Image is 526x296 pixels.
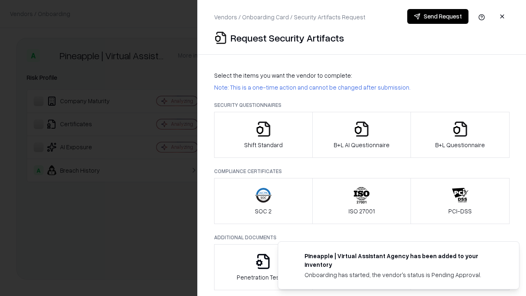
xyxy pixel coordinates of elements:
[237,273,290,282] p: Penetration Testing
[305,271,499,279] div: Onboarding has started, the vendor's status is Pending Approval.
[411,178,510,224] button: PCI-DSS
[411,112,510,158] button: B+L Questionnaire
[214,102,510,109] p: Security Questionnaires
[448,207,472,215] p: PCI-DSS
[312,178,411,224] button: ISO 27001
[214,71,510,80] p: Select the items you want the vendor to complete:
[214,112,313,158] button: Shift Standard
[407,9,468,24] button: Send Request
[312,112,411,158] button: B+L AI Questionnaire
[214,168,510,175] p: Compliance Certificates
[334,141,390,149] p: B+L AI Questionnaire
[435,141,485,149] p: B+L Questionnaire
[348,207,375,215] p: ISO 27001
[214,83,510,92] p: Note: This is a one-time action and cannot be changed after submission.
[214,234,510,241] p: Additional Documents
[244,141,283,149] p: Shift Standard
[305,252,499,269] div: Pineapple | Virtual Assistant Agency has been added to your inventory
[214,244,313,290] button: Penetration Testing
[288,252,298,261] img: trypineapple.com
[255,207,272,215] p: SOC 2
[231,31,344,44] p: Request Security Artifacts
[214,178,313,224] button: SOC 2
[214,13,365,21] p: Vendors / Onboarding Card / Security Artifacts Request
